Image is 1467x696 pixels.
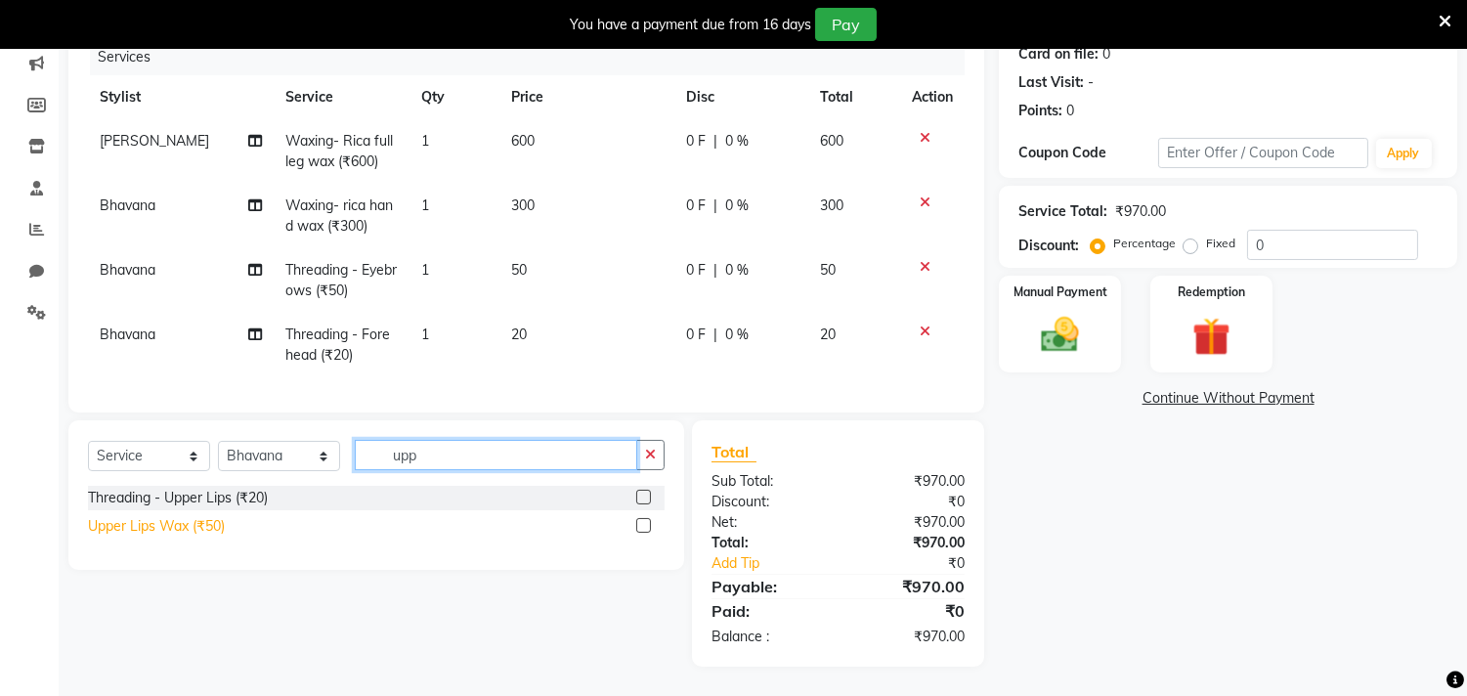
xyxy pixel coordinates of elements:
span: 300 [821,196,844,214]
span: 20 [821,326,837,343]
div: Threading - Upper Lips (₹20) [88,488,268,508]
span: | [713,196,717,216]
span: Waxing- Rica full leg wax (₹600) [286,132,394,170]
span: Total [712,442,756,462]
div: Sub Total: [697,471,839,492]
span: 0 % [725,325,749,345]
img: _gift.svg [1181,313,1242,361]
div: 0 [1066,101,1074,121]
div: Balance : [697,627,839,647]
span: 1 [421,196,429,214]
span: Waxing- rica hand wax (₹300) [286,196,394,235]
span: 0 F [686,325,706,345]
div: Last Visit: [1018,72,1084,93]
div: Net: [697,512,839,533]
div: ₹970.00 [1115,201,1166,222]
th: Service [275,75,410,119]
div: Total: [697,533,839,553]
span: 50 [821,261,837,279]
span: 0 F [686,196,706,216]
input: Search or Scan [355,440,637,470]
a: Add Tip [697,553,862,574]
a: Continue Without Payment [1003,388,1453,409]
input: Enter Offer / Coupon Code [1158,138,1367,168]
span: 600 [821,132,844,150]
span: 1 [421,326,429,343]
div: You have a payment due from 16 days [570,15,811,35]
div: Card on file: [1018,44,1099,65]
div: - [1088,72,1094,93]
span: Bhavana [100,196,155,214]
span: 20 [511,326,527,343]
div: Upper Lips Wax (₹50) [88,516,225,537]
span: Bhavana [100,261,155,279]
span: 0 % [725,260,749,281]
th: Disc [674,75,808,119]
span: 0 % [725,131,749,152]
div: ₹0 [839,599,980,623]
span: 1 [421,261,429,279]
th: Stylist [88,75,275,119]
div: ₹970.00 [839,533,980,553]
div: ₹0 [839,492,980,512]
div: ₹970.00 [839,512,980,533]
span: 600 [511,132,535,150]
span: | [713,131,717,152]
div: Services [90,39,979,75]
th: Price [499,75,674,119]
span: 0 F [686,260,706,281]
span: 0 F [686,131,706,152]
span: Threading - Forehead (₹20) [286,326,391,364]
th: Total [809,75,901,119]
div: Discount: [1018,236,1079,256]
span: Bhavana [100,326,155,343]
div: Coupon Code [1018,143,1158,163]
label: Redemption [1178,283,1245,301]
span: | [713,325,717,345]
div: Discount: [697,492,839,512]
span: | [713,260,717,281]
th: Action [900,75,965,119]
div: ₹0 [862,553,980,574]
div: Payable: [697,575,839,598]
label: Fixed [1206,235,1235,252]
div: ₹970.00 [839,471,980,492]
span: 1 [421,132,429,150]
span: [PERSON_NAME] [100,132,209,150]
th: Qty [410,75,499,119]
div: ₹970.00 [839,575,980,598]
label: Percentage [1113,235,1176,252]
span: Threading - Eyebrows (₹50) [286,261,398,299]
span: 300 [511,196,535,214]
span: 50 [511,261,527,279]
span: 0 % [725,196,749,216]
img: _cash.svg [1029,313,1091,357]
div: ₹970.00 [839,627,980,647]
div: Points: [1018,101,1062,121]
div: Paid: [697,599,839,623]
button: Pay [815,8,877,41]
label: Manual Payment [1014,283,1107,301]
button: Apply [1376,139,1432,168]
div: Service Total: [1018,201,1107,222]
div: 0 [1102,44,1110,65]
